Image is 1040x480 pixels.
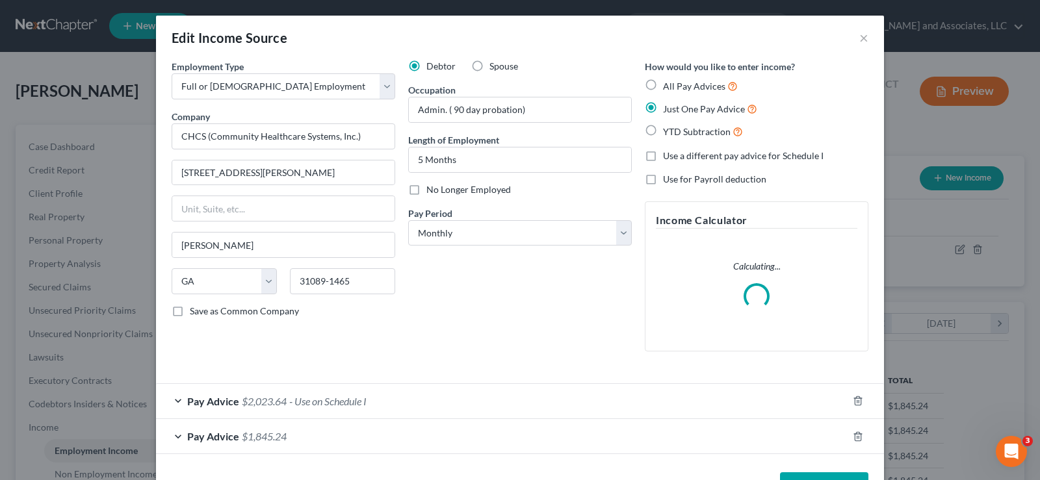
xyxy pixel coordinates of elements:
[187,430,239,442] span: Pay Advice
[190,305,299,316] span: Save as Common Company
[996,436,1027,467] iframe: Intercom live chat
[663,103,745,114] span: Just One Pay Advice
[859,30,868,45] button: ×
[187,395,239,407] span: Pay Advice
[426,60,456,71] span: Debtor
[172,233,395,257] input: Enter city...
[408,133,499,147] label: Length of Employment
[645,60,795,73] label: How would you like to enter income?
[172,111,210,122] span: Company
[172,160,395,185] input: Enter address...
[663,126,731,137] span: YTD Subtraction
[290,268,395,294] input: Enter zip...
[656,260,857,273] p: Calculating...
[663,173,766,184] span: Use for Payroll deduction
[409,97,631,122] input: --
[1022,436,1033,446] span: 3
[409,147,631,172] input: ex: 2 years
[489,60,518,71] span: Spouse
[656,212,857,229] h5: Income Calculator
[663,81,725,92] span: All Pay Advices
[242,395,287,407] span: $2,023.64
[172,196,395,221] input: Unit, Suite, etc...
[426,184,511,195] span: No Longer Employed
[172,123,395,149] input: Search company by name...
[408,208,452,219] span: Pay Period
[408,83,456,97] label: Occupation
[172,61,244,72] span: Employment Type
[663,150,824,161] span: Use a different pay advice for Schedule I
[289,395,367,407] span: - Use on Schedule I
[172,29,287,47] div: Edit Income Source
[242,430,287,442] span: $1,845.24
